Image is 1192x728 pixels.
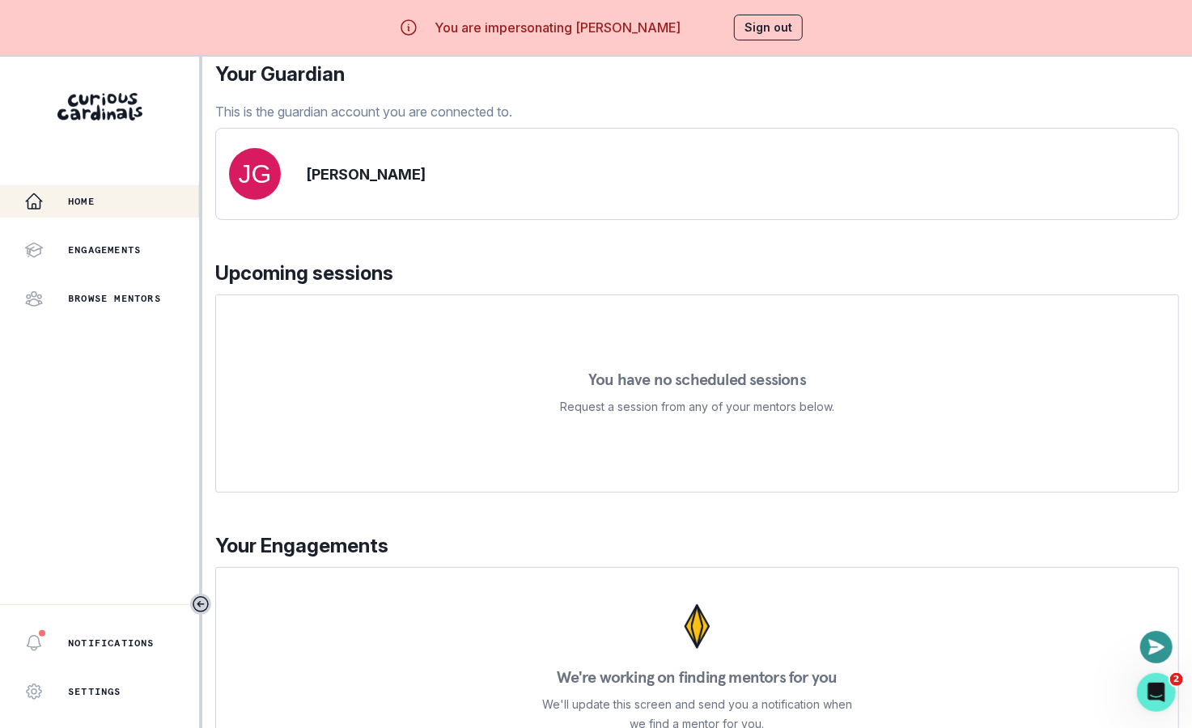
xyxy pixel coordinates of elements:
p: This is the guardian account you are connected to. [215,102,512,121]
button: Sign out [734,15,803,40]
p: Notifications [68,637,155,650]
p: [PERSON_NAME] [307,163,426,185]
p: Upcoming sessions [215,259,1179,288]
img: svg [229,148,281,200]
button: Open or close messaging widget [1140,631,1173,663]
button: Toggle sidebar [190,594,211,615]
img: Curious Cardinals Logo [57,93,142,121]
p: We're working on finding mentors for you [557,669,837,685]
p: You have no scheduled sessions [588,371,806,387]
iframe: Intercom live chat [1137,673,1176,712]
p: Your Guardian [215,60,512,89]
span: 2 [1170,673,1183,686]
p: Request a session from any of your mentors below. [560,397,834,417]
p: Home [68,195,95,208]
p: Engagements [68,243,141,256]
p: Browse Mentors [68,292,161,305]
p: Settings [68,685,121,698]
p: Your Engagements [215,531,1179,561]
p: You are impersonating [PERSON_NAME] [435,18,681,37]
